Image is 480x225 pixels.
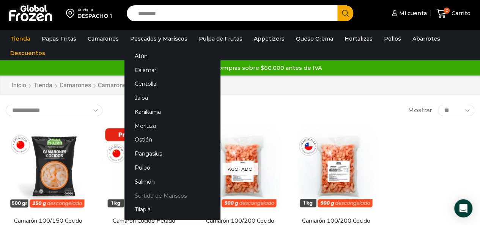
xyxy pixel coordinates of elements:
select: Pedido de la tienda [6,105,102,116]
a: Camarones [84,31,123,46]
a: 0 Carrito [434,5,472,22]
a: Merluza [124,119,220,133]
a: Atún [124,49,220,63]
a: Queso Crema [292,31,337,46]
a: Tilapia [124,203,220,217]
button: Search button [337,5,353,21]
a: Pangasius [124,147,220,161]
a: Tienda [6,31,34,46]
a: Centolla [124,77,220,91]
a: Tienda [33,81,53,90]
h1: Camarones Cocidos Pelados [98,82,176,89]
span: Carrito [450,9,471,17]
a: Kanikama [124,105,220,119]
a: Salmón [124,175,220,189]
div: DESPACHO 1 [77,12,112,20]
a: Camarones [59,81,91,90]
a: Pollos [380,31,405,46]
span: Mi cuenta [397,9,427,17]
nav: Breadcrumb [11,81,176,90]
div: Open Intercom Messenger [454,199,472,217]
a: Hortalizas [341,31,376,46]
a: Descuentos [6,46,49,60]
a: Abarrotes [409,31,444,46]
a: Ostión [124,133,220,147]
a: Appetizers [250,31,288,46]
a: Calamar [124,63,220,77]
a: Pescados y Mariscos [126,31,191,46]
span: 0 [444,8,450,14]
a: Mi cuenta [390,6,427,21]
a: Pulpa de Frutas [195,31,246,46]
span: Mostrar [408,106,432,115]
a: Surtido de Mariscos [124,189,220,203]
a: Pulpo [124,161,220,175]
div: Enviar a [77,7,112,12]
a: Papas Fritas [38,31,80,46]
p: Agotado [222,162,258,175]
img: address-field-icon.svg [66,7,77,20]
a: Jaiba [124,91,220,105]
a: Inicio [11,81,27,90]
